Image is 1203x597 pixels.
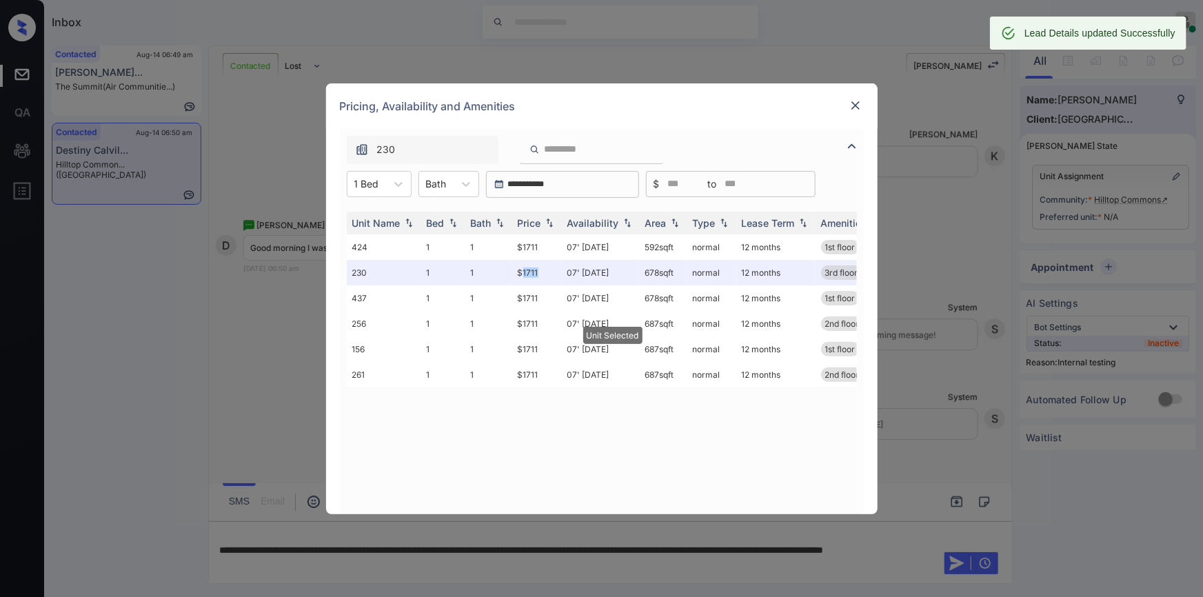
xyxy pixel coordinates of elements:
img: sorting [668,218,682,227]
td: 07' [DATE] [562,285,640,311]
img: sorting [446,218,460,227]
td: normal [687,260,736,285]
div: Bath [471,217,492,229]
span: to [708,176,717,192]
td: 1 [421,336,465,362]
td: 1 [465,260,512,285]
span: $ [654,176,660,192]
td: $1711 [512,260,562,285]
td: 424 [347,234,421,260]
td: 07' [DATE] [562,362,640,387]
img: icon-zuma [355,143,369,156]
span: 1st floor [825,344,856,354]
img: sorting [620,218,634,227]
td: normal [687,362,736,387]
span: 230 [377,142,396,157]
span: 1st floor [825,293,856,303]
span: 3rd floor [825,267,858,278]
div: Price [518,217,541,229]
div: Pricing, Availability and Amenities [326,83,878,129]
td: 12 months [736,234,816,260]
td: $1711 [512,311,562,336]
td: normal [687,336,736,362]
td: 12 months [736,362,816,387]
td: 12 months [736,285,816,311]
td: 07' [DATE] [562,234,640,260]
td: $1711 [512,336,562,362]
td: 12 months [736,311,816,336]
td: 1 [421,285,465,311]
span: 1st floor [825,242,856,252]
span: 2nd floor [825,370,860,380]
img: close [849,99,862,112]
td: 1 [421,260,465,285]
td: 1 [465,311,512,336]
div: Availability [567,217,619,229]
td: 1 [465,362,512,387]
td: 592 sqft [640,234,687,260]
td: 07' [DATE] [562,311,640,336]
td: 687 sqft [640,311,687,336]
img: sorting [717,218,731,227]
td: 07' [DATE] [562,260,640,285]
img: icon-zuma [844,138,860,154]
td: 1 [421,362,465,387]
td: 230 [347,260,421,285]
div: Bed [427,217,445,229]
td: 07' [DATE] [562,336,640,362]
img: sorting [796,218,810,227]
div: Area [645,217,667,229]
td: 437 [347,285,421,311]
td: 12 months [736,336,816,362]
img: sorting [493,218,507,227]
td: 687 sqft [640,362,687,387]
td: 1 [421,234,465,260]
td: 687 sqft [640,336,687,362]
td: $1711 [512,362,562,387]
img: sorting [543,218,556,227]
div: Type [693,217,716,229]
span: 2nd floor [825,318,860,329]
td: 1 [465,285,512,311]
div: Lease Term [742,217,795,229]
td: 156 [347,336,421,362]
td: 1 [421,311,465,336]
td: $1711 [512,285,562,311]
div: Amenities [821,217,867,229]
td: $1711 [512,234,562,260]
td: normal [687,285,736,311]
td: normal [687,311,736,336]
td: 678 sqft [640,260,687,285]
td: 1 [465,336,512,362]
div: Unit Name [352,217,401,229]
td: 1 [465,234,512,260]
td: normal [687,234,736,260]
td: 256 [347,311,421,336]
img: sorting [402,218,416,227]
div: Lead Details updated Successfully [1024,21,1175,45]
td: 678 sqft [640,285,687,311]
td: 261 [347,362,421,387]
td: 12 months [736,260,816,285]
img: icon-zuma [529,143,540,156]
